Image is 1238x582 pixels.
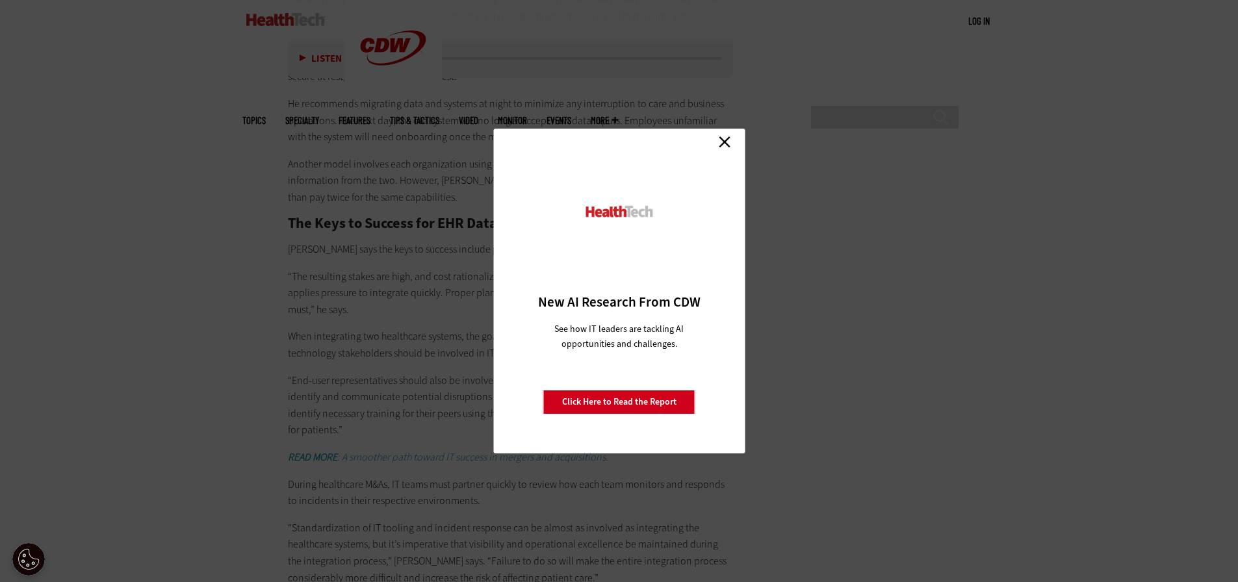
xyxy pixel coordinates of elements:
div: Cookie Settings [12,543,45,576]
a: Click Here to Read the Report [543,390,695,414]
button: Open Preferences [12,543,45,576]
h3: New AI Research From CDW [516,293,722,311]
a: Close [715,132,734,151]
p: See how IT leaders are tackling AI opportunities and challenges. [539,322,699,351]
img: HealthTech_0.png [584,205,654,218]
